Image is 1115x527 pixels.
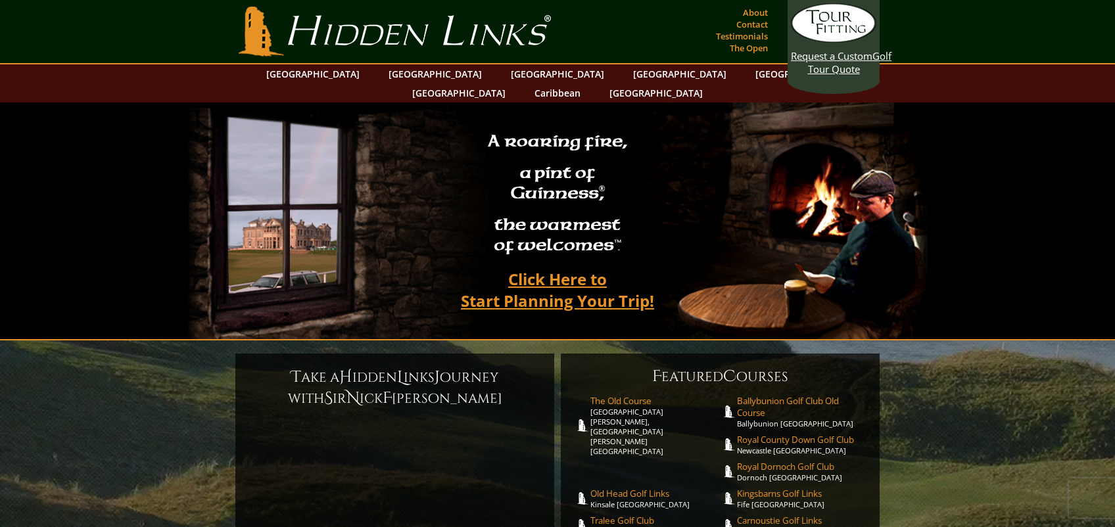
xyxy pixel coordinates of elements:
a: [GEOGRAPHIC_DATA] [406,83,512,103]
span: F [652,366,661,387]
a: Testimonials [713,27,771,45]
span: J [435,367,440,388]
a: Request a CustomGolf Tour Quote [791,3,876,76]
a: [GEOGRAPHIC_DATA] [382,64,488,83]
span: Ballybunion Golf Club Old Course [737,395,867,419]
a: [GEOGRAPHIC_DATA] [504,64,611,83]
span: L [397,367,404,388]
span: Request a Custom [791,49,872,62]
span: Carnoustie Golf Links [737,515,867,526]
span: Kingsbarns Golf Links [737,488,867,499]
a: About [740,3,771,22]
span: F [383,388,392,409]
span: The Old Course [590,395,721,407]
span: Royal Dornoch Golf Club [737,461,867,472]
a: Old Head Golf LinksKinsale [GEOGRAPHIC_DATA] [590,488,721,509]
a: [GEOGRAPHIC_DATA] [749,64,855,83]
h6: eatured ourses [574,366,866,387]
h6: ake a idden inks ourney with ir ick [PERSON_NAME] [249,367,541,409]
span: Old Head Golf Links [590,488,721,499]
a: Royal County Down Golf ClubNewcastle [GEOGRAPHIC_DATA] [737,434,867,455]
a: [GEOGRAPHIC_DATA] [627,64,733,83]
a: The Old Course[GEOGRAPHIC_DATA][PERSON_NAME], [GEOGRAPHIC_DATA][PERSON_NAME] [GEOGRAPHIC_DATA] [590,395,721,456]
h2: A roaring fire, a pint of Guinness , the warmest of welcomes™. [479,126,636,263]
a: [GEOGRAPHIC_DATA] [603,83,709,103]
a: Kingsbarns Golf LinksFife [GEOGRAPHIC_DATA] [737,488,867,509]
span: T [291,367,301,388]
span: Royal County Down Golf Club [737,434,867,446]
a: Ballybunion Golf Club Old CourseBallybunion [GEOGRAPHIC_DATA] [737,395,867,428]
a: The Open [726,39,771,57]
span: Tralee Golf Club [590,515,721,526]
a: Click Here toStart Planning Your Trip! [448,263,667,316]
a: Contact [733,15,771,34]
span: H [339,367,352,388]
span: S [324,388,333,409]
a: [GEOGRAPHIC_DATA] [260,64,366,83]
a: Royal Dornoch Golf ClubDornoch [GEOGRAPHIC_DATA] [737,461,867,482]
a: Caribbean [528,83,587,103]
span: C [723,366,736,387]
span: N [346,388,360,409]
